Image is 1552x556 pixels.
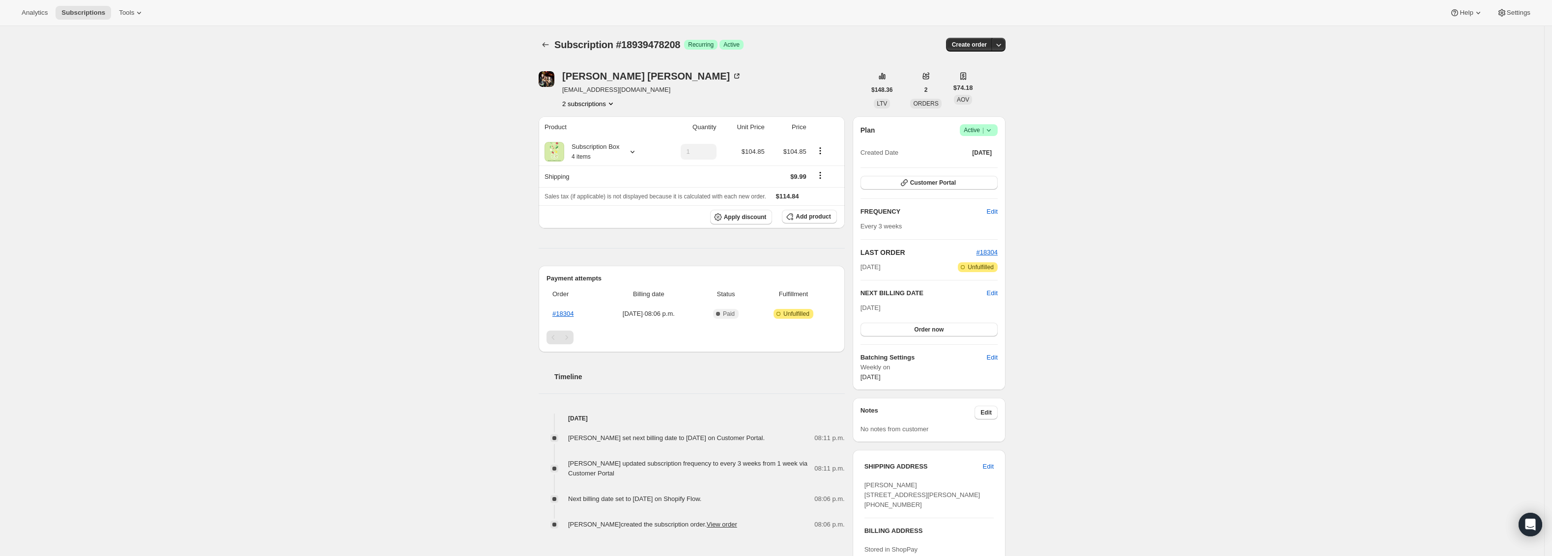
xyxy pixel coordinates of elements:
span: Unfulfilled [968,263,994,271]
button: Edit [987,288,998,298]
button: Shipping actions [812,170,828,181]
span: Edit [987,207,998,217]
span: Unfulfilled [783,310,809,318]
small: 4 items [572,153,591,160]
span: Active [723,41,740,49]
span: AOV [957,96,969,103]
span: [DATE] [861,262,881,272]
span: Customer Portal [910,179,956,187]
span: [DATE] [861,373,881,381]
th: Unit Price [719,116,768,138]
span: 2 [924,86,928,94]
h2: Plan [861,125,875,135]
span: [PERSON_NAME] set next billing date to [DATE] on Customer Portal. [568,434,765,442]
span: Edit [983,462,994,472]
button: 2 [919,83,934,97]
span: Fulfillment [756,289,831,299]
span: $104.85 [783,148,806,155]
img: product img [545,142,564,162]
button: Product actions [562,99,616,109]
span: $9.99 [790,173,806,180]
button: Add product [782,210,836,223]
span: Edit [980,409,992,417]
span: Tools [119,9,134,17]
div: Open Intercom Messenger [1519,513,1542,536]
button: Settings [1491,6,1536,20]
span: [DATE] · 08:06 p.m. [602,309,696,319]
button: Edit [981,204,1004,220]
span: Help [1460,9,1473,17]
button: [DATE] [966,146,998,160]
a: View order [707,521,737,528]
a: #18304 [977,249,998,256]
span: Create order [952,41,987,49]
h3: BILLING ADDRESS [864,526,994,536]
h6: Batching Settings [861,353,987,362]
span: | [982,126,984,134]
span: $148.36 [871,86,892,94]
nav: Pagination [546,331,837,344]
span: [DATE] [972,149,992,157]
span: Apply discount [724,213,767,221]
span: No notes from customer [861,425,929,433]
button: Subscriptions [56,6,111,20]
span: Add product [796,213,831,221]
h3: SHIPPING ADDRESS [864,462,983,472]
span: Subscriptions [61,9,105,17]
h2: Payment attempts [546,274,837,283]
span: Subscription #18939478208 [554,39,680,50]
th: Order [546,283,599,305]
span: Status [702,289,750,299]
span: Hien Dinh [539,71,554,87]
h4: [DATE] [539,414,845,423]
span: Analytics [22,9,48,17]
span: Paid [723,310,735,318]
span: [PERSON_NAME] [STREET_ADDRESS][PERSON_NAME] [PHONE_NUMBER] [864,481,980,508]
button: Create order [946,38,993,52]
h2: FREQUENCY [861,207,987,217]
span: Recurring [688,41,714,49]
h3: Notes [861,406,975,419]
button: Apply discount [710,210,773,224]
button: Analytics [16,6,54,20]
span: ORDERS [913,100,938,107]
span: 08:06 p.m. [814,494,844,504]
th: Price [768,116,809,138]
button: Order now [861,323,998,336]
span: 08:11 p.m. [814,464,844,473]
span: $74.18 [953,83,973,93]
button: Tools [113,6,150,20]
span: 08:06 p.m. [814,520,844,529]
span: Active [964,125,994,135]
button: #18304 [977,248,998,257]
button: $148.36 [865,83,898,97]
button: Help [1444,6,1489,20]
span: Weekly on [861,362,998,372]
span: Billing date [602,289,696,299]
button: Edit [977,459,1000,474]
span: 08:11 p.m. [814,433,844,443]
span: $114.84 [776,193,799,200]
button: Edit [981,350,1004,365]
span: Sales tax (if applicable) is not displayed because it is calculated with each new order. [545,193,766,200]
span: Every 3 weeks [861,222,902,230]
span: Settings [1507,9,1530,17]
span: Edit [987,353,998,362]
th: Shipping [539,166,659,187]
button: Edit [975,406,998,419]
span: Next billing date set to [DATE] on Shopify Flow. [568,495,701,502]
button: Customer Portal [861,176,998,190]
div: Subscription Box [564,142,620,162]
span: Created Date [861,148,898,158]
h2: Timeline [554,372,845,382]
th: Product [539,116,659,138]
span: LTV [877,100,887,107]
a: #18304 [552,310,574,317]
span: Stored in ShopPay [864,546,918,553]
span: Order now [914,326,944,334]
h2: NEXT BILLING DATE [861,288,987,298]
span: [PERSON_NAME] created the subscription order. [568,521,737,528]
th: Quantity [659,116,719,138]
